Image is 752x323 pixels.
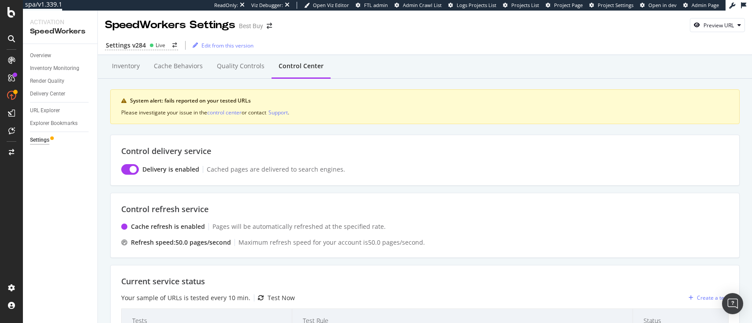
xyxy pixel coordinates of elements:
a: Project Settings [589,2,633,9]
div: Cached pages are delivered to search engines. [207,165,345,174]
a: Open Viz Editor [304,2,349,9]
button: Support [268,108,288,117]
div: arrow-right-arrow-left [267,23,272,29]
div: Cache behaviors [154,62,203,70]
div: Control Center [279,62,324,70]
span: Open Viz Editor [313,2,349,8]
button: control center [207,108,242,117]
a: Admin Crawl List [395,2,442,9]
div: Activation [30,18,90,26]
a: Projects List [503,2,539,9]
button: Edit from this version [189,38,253,52]
div: Control refresh service [121,204,729,215]
a: Explorer Bookmarks [30,119,91,128]
div: Settings [30,136,49,145]
div: Inventory [112,62,140,70]
span: Logs Projects List [457,2,496,8]
a: Settings [30,136,91,145]
span: Projects List [511,2,539,8]
div: Refresh speed: 50.0 pages /second [131,238,231,247]
a: Project Page [546,2,583,9]
div: Inventory Monitoring [30,64,79,73]
span: FTL admin [364,2,388,8]
a: Render Quality [30,77,91,86]
a: Delivery Center [30,89,91,99]
div: Settings v284 [106,41,146,50]
div: Overview [30,51,51,60]
div: Best Buy [239,22,263,30]
div: Quality Controls [217,62,264,70]
a: Admin Page [683,2,719,9]
div: Cache refresh is enabled [131,222,205,231]
a: FTL admin [356,2,388,9]
div: control center [207,109,242,116]
a: Open in dev [640,2,677,9]
div: Control delivery service [121,146,729,157]
div: SpeedWorkers Settings [105,18,235,33]
span: Admin Crawl List [403,2,442,8]
div: Support [268,109,288,116]
div: Edit from this version [201,42,253,49]
div: System alert: fails reported on your tested URLs [130,97,729,105]
div: Pages will be automatically refreshed at the specified rate. [212,222,386,231]
div: Your sample of URLs is tested every 10 min. [121,294,250,302]
div: URL Explorer [30,106,60,115]
div: Render Quality [30,77,64,86]
span: Project Page [554,2,583,8]
div: Maximum refresh speed for your account is 50.0 pages /second. [238,238,425,247]
div: Preview URL [704,22,734,29]
div: Test Now [268,294,295,302]
div: SpeedWorkers [30,26,90,37]
div: Live [156,41,165,49]
a: Overview [30,51,91,60]
a: Inventory Monitoring [30,64,91,73]
a: URL Explorer [30,106,91,115]
span: Project Settings [598,2,633,8]
span: Admin Page [692,2,719,8]
div: Current service status [121,276,729,287]
button: Preview URL [690,18,745,32]
div: ReadOnly: [214,2,238,9]
div: arrow-right-arrow-left [172,43,177,48]
div: Explorer Bookmarks [30,119,78,128]
button: Create a test [685,291,729,305]
div: Viz Debugger: [251,2,283,9]
div: Delivery is enabled [142,165,199,174]
a: Logs Projects List [448,2,496,9]
div: Delivery Center [30,89,65,99]
div: Open Intercom Messenger [722,293,743,314]
span: Open in dev [648,2,677,8]
div: Please investigate your issue in the or contact . [121,108,729,117]
div: Create a test [697,294,729,301]
div: warning banner [110,89,740,124]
